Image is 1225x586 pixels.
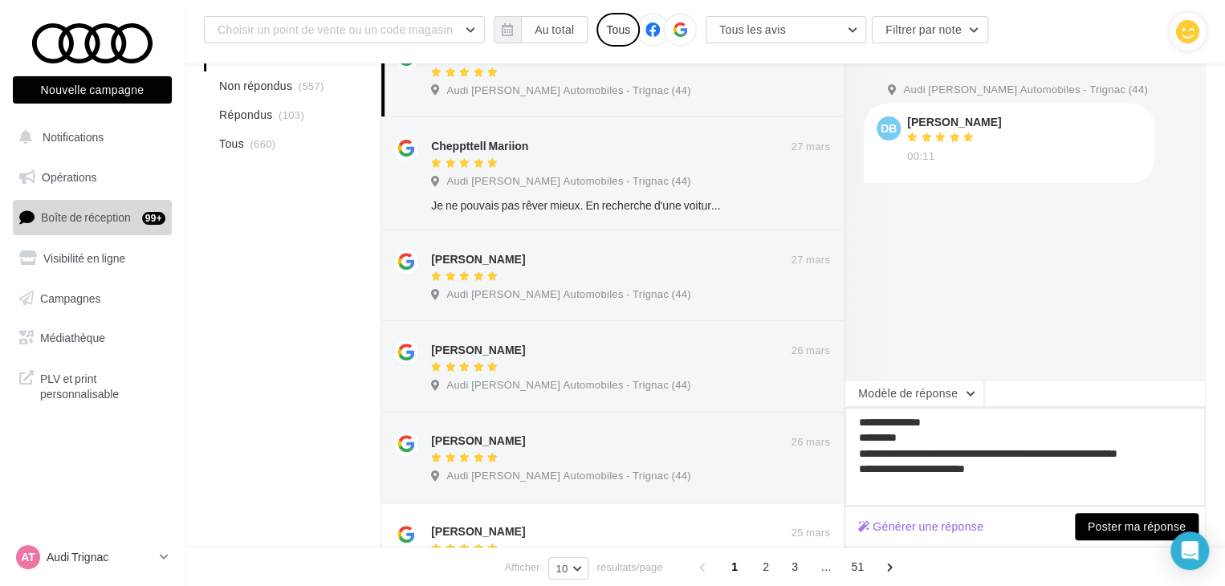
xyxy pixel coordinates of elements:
button: Filtrer par note [872,16,988,43]
button: Au total [494,16,588,43]
div: [PERSON_NAME] [907,116,1001,128]
div: [PERSON_NAME] [431,342,525,358]
a: Médiathèque [10,321,175,355]
div: Tous [596,13,640,47]
div: Cheppttell Mariion [431,138,528,154]
button: Nouvelle campagne [13,76,172,104]
span: Audi [PERSON_NAME] Automobiles - Trignac (44) [446,287,690,302]
span: 27 mars [791,253,830,267]
span: AT [21,549,35,565]
span: 1 [722,554,747,580]
div: Open Intercom Messenger [1170,531,1209,570]
div: [PERSON_NAME] [431,251,525,267]
span: Audi [PERSON_NAME] Automobiles - Trignac (44) [903,83,1147,97]
button: Modèle de réponse [844,380,984,407]
span: Campagnes [40,291,101,304]
div: [PERSON_NAME] [431,523,525,539]
a: Opérations [10,161,175,194]
span: DB [881,120,897,136]
span: 26 mars [791,344,830,358]
button: Choisir un point de vente ou un code magasin [204,16,485,43]
span: Répondus [219,107,273,123]
a: PLV et print personnalisable [10,361,175,409]
span: PLV et print personnalisable [40,368,165,402]
span: Non répondus [219,78,292,94]
a: Visibilité en ligne [10,242,175,275]
span: Médiathèque [40,331,105,344]
span: (660) [250,137,275,150]
button: Générer une réponse [852,517,990,536]
p: Audi Trignac [47,549,153,565]
span: résultats/page [597,560,663,575]
span: Choisir un point de vente ou un code magasin [218,22,453,36]
div: Je ne pouvais pas rêver mieux. En recherche d'une voiture en LOA, je remercie Mme PRODHOMME d'avo... [431,197,726,214]
span: 51 [844,554,870,580]
span: (557) [299,79,324,92]
span: 00:11 [907,149,934,164]
div: [PERSON_NAME] [431,433,525,449]
span: 27 mars [791,140,830,154]
span: Visibilité en ligne [43,251,125,265]
span: 25 mars [791,526,830,540]
span: Afficher [505,560,540,575]
span: (103) [279,108,304,121]
span: Notifications [43,130,104,144]
button: 10 [548,557,588,580]
span: Boîte de réception [41,210,131,224]
a: AT Audi Trignac [13,542,172,572]
span: 10 [556,562,568,575]
div: 99+ [142,212,165,225]
a: Boîte de réception99+ [10,200,175,234]
button: Tous les avis [706,16,866,43]
span: 26 mars [791,435,830,450]
button: Au total [521,16,588,43]
span: 3 [782,554,808,580]
span: Audi [PERSON_NAME] Automobiles - Trignac (44) [446,174,690,189]
span: Tous les avis [719,22,786,36]
button: Notifications [10,120,169,154]
span: Audi [PERSON_NAME] Automobiles - Trignac (44) [446,83,690,98]
span: ... [813,554,839,580]
span: 2 [753,554,779,580]
a: Campagnes [10,282,175,315]
span: Audi [PERSON_NAME] Automobiles - Trignac (44) [446,378,690,393]
button: Poster ma réponse [1075,513,1199,540]
span: Audi [PERSON_NAME] Automobiles - Trignac (44) [446,469,690,483]
span: Tous [219,136,244,152]
span: Opérations [42,170,96,184]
